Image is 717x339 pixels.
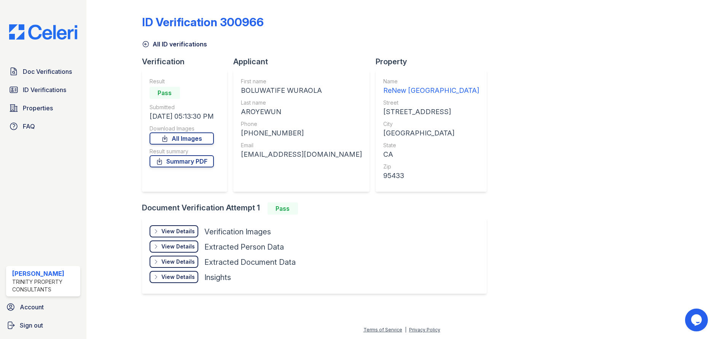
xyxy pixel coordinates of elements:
[6,100,80,116] a: Properties
[6,64,80,79] a: Doc Verifications
[268,202,298,215] div: Pass
[150,148,214,155] div: Result summary
[241,120,362,128] div: Phone
[12,278,77,293] div: Trinity Property Consultants
[23,103,53,113] span: Properties
[150,125,214,132] div: Download Images
[161,228,195,235] div: View Details
[241,85,362,96] div: BOLUWATIFE WURAOLA
[6,119,80,134] a: FAQ
[363,327,402,333] a: Terms of Service
[204,257,296,267] div: Extracted Document Data
[241,99,362,107] div: Last name
[241,107,362,117] div: AROYEWUN
[20,321,43,330] span: Sign out
[3,24,83,40] img: CE_Logo_Blue-a8612792a0a2168367f1c8372b55b34899dd931a85d93a1a3d3e32e68fde9ad4.png
[383,163,479,170] div: Zip
[150,132,214,145] a: All Images
[383,78,479,85] div: Name
[204,272,231,283] div: Insights
[204,242,284,252] div: Extracted Person Data
[383,78,479,96] a: Name ReNew [GEOGRAPHIC_DATA]
[23,85,66,94] span: ID Verifications
[383,85,479,96] div: ReNew [GEOGRAPHIC_DATA]
[23,122,35,131] span: FAQ
[142,56,233,67] div: Verification
[12,269,77,278] div: [PERSON_NAME]
[383,99,479,107] div: Street
[142,40,207,49] a: All ID verifications
[241,142,362,149] div: Email
[161,273,195,281] div: View Details
[150,78,214,85] div: Result
[23,67,72,76] span: Doc Verifications
[383,107,479,117] div: [STREET_ADDRESS]
[241,149,362,160] div: [EMAIL_ADDRESS][DOMAIN_NAME]
[161,243,195,250] div: View Details
[161,258,195,266] div: View Details
[150,155,214,167] a: Summary PDF
[233,56,376,67] div: Applicant
[383,149,479,160] div: CA
[3,299,83,315] a: Account
[409,327,440,333] a: Privacy Policy
[685,309,709,331] iframe: chat widget
[142,202,493,215] div: Document Verification Attempt 1
[383,170,479,181] div: 95433
[150,103,214,111] div: Submitted
[383,120,479,128] div: City
[241,128,362,138] div: [PHONE_NUMBER]
[6,82,80,97] a: ID Verifications
[383,128,479,138] div: [GEOGRAPHIC_DATA]
[150,87,180,99] div: Pass
[405,327,406,333] div: |
[20,302,44,312] span: Account
[3,318,83,333] a: Sign out
[142,15,264,29] div: ID Verification 300966
[241,78,362,85] div: First name
[383,142,479,149] div: State
[376,56,493,67] div: Property
[150,111,214,122] div: [DATE] 05:13:30 PM
[204,226,271,237] div: Verification Images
